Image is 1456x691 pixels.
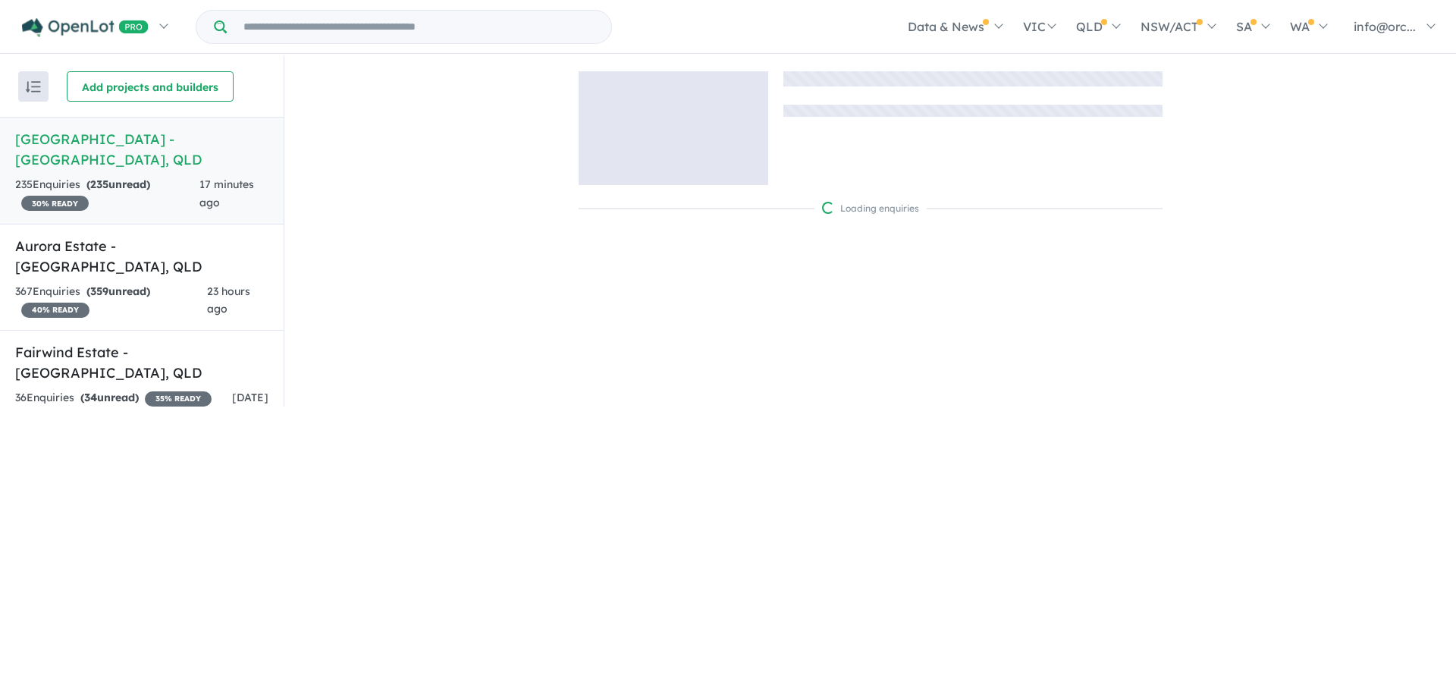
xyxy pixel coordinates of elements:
span: 17 minutes ago [199,177,254,209]
div: Loading enquiries [822,201,919,216]
button: Add projects and builders [67,71,234,102]
h5: [GEOGRAPHIC_DATA] - [GEOGRAPHIC_DATA] , QLD [15,129,268,170]
h5: Aurora Estate - [GEOGRAPHIC_DATA] , QLD [15,236,268,277]
div: 235 Enquir ies [15,176,199,212]
span: 359 [90,284,108,298]
span: [DATE] [232,391,268,404]
img: Openlot PRO Logo White [22,18,149,37]
strong: ( unread) [86,284,150,298]
span: 35 % READY [145,391,212,407]
strong: ( unread) [86,177,150,191]
input: Try estate name, suburb, builder or developer [230,11,608,43]
span: 235 [90,177,108,191]
img: sort.svg [26,81,41,93]
div: 36 Enquir ies [15,389,212,407]
span: 30 % READY [21,196,89,211]
h5: Fairwind Estate - [GEOGRAPHIC_DATA] , QLD [15,342,268,383]
span: 34 [84,391,97,404]
div: 367 Enquir ies [15,283,207,319]
span: 23 hours ago [207,284,250,316]
span: info@orc... [1354,19,1416,34]
span: 40 % READY [21,303,89,318]
strong: ( unread) [80,391,139,404]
